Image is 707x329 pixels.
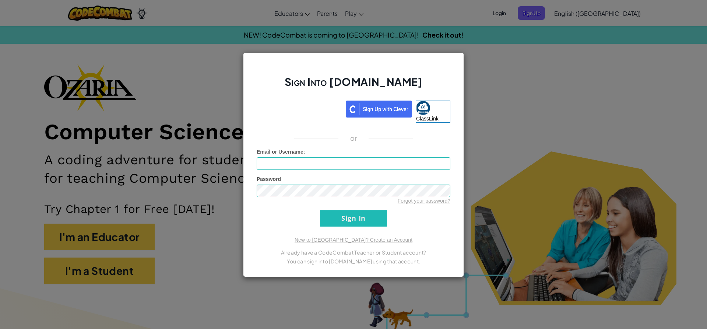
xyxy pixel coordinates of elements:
[257,176,281,182] span: Password
[257,75,450,96] h2: Sign Into [DOMAIN_NAME]
[253,100,346,116] iframe: Sign in with Google Button
[257,148,305,155] label: :
[295,237,412,243] a: New to [GEOGRAPHIC_DATA]? Create an Account
[346,101,412,118] img: clever_sso_button@2x.png
[257,257,450,266] p: You can sign into [DOMAIN_NAME] using that account.
[320,210,387,227] input: Sign In
[398,198,450,204] a: Forgot your password?
[416,101,430,115] img: classlink-logo-small.png
[257,248,450,257] p: Already have a CodeCombat Teacher or Student account?
[350,134,357,143] p: or
[416,116,439,122] span: ClassLink
[257,149,303,155] span: Email or Username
